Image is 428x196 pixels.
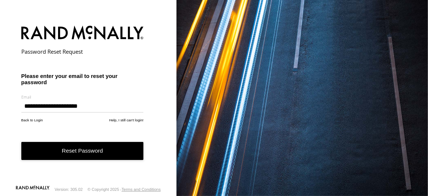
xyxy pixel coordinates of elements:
button: Reset Password [21,142,144,160]
label: Email [21,94,144,100]
h3: Please enter your email to reset your password [21,73,144,85]
div: © Copyright 2025 - [88,187,161,192]
img: Rand McNally [21,24,144,43]
div: Version: 305.02 [55,187,83,192]
a: Help, I still can't login! [109,118,144,122]
h2: Password Reset Request [21,48,144,55]
a: Terms and Conditions [122,187,161,192]
a: Back to Login [21,118,43,122]
a: Visit our Website [16,186,50,193]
